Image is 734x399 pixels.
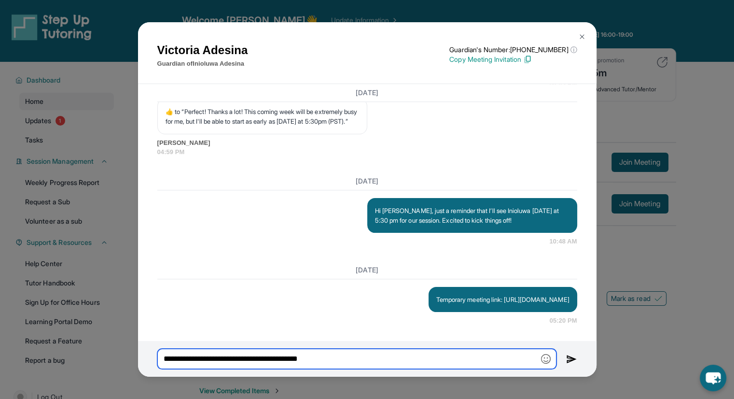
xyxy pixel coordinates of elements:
[566,354,577,365] img: Send icon
[157,88,577,98] h3: [DATE]
[436,295,569,304] p: Temporary meeting link: [URL][DOMAIN_NAME]
[166,107,359,126] p: ​👍​ to “ Perfect! Thanks a lot! This coming week will be extremely busy for me, but I'll be able ...
[523,55,532,64] img: Copy Icon
[157,147,577,157] span: 04:59 PM
[578,33,586,41] img: Close Icon
[700,365,726,391] button: chat-button
[449,55,577,64] p: Copy Meeting Invitation
[541,354,551,364] img: Emoji
[570,45,577,55] span: ⓘ
[157,42,248,59] h1: Victoria Adesina
[375,206,569,225] p: Hi [PERSON_NAME], just a reminder that I’ll see Inioluwa [DATE] at 5:30 pm for our session. Excit...
[157,265,577,275] h3: [DATE]
[157,59,248,69] p: Guardian of Inioluwa Adesina
[550,316,577,326] span: 05:20 PM
[157,176,577,186] h3: [DATE]
[449,45,577,55] p: Guardian's Number: [PHONE_NUMBER]
[157,138,577,148] span: [PERSON_NAME]
[549,237,577,246] span: 10:48 AM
